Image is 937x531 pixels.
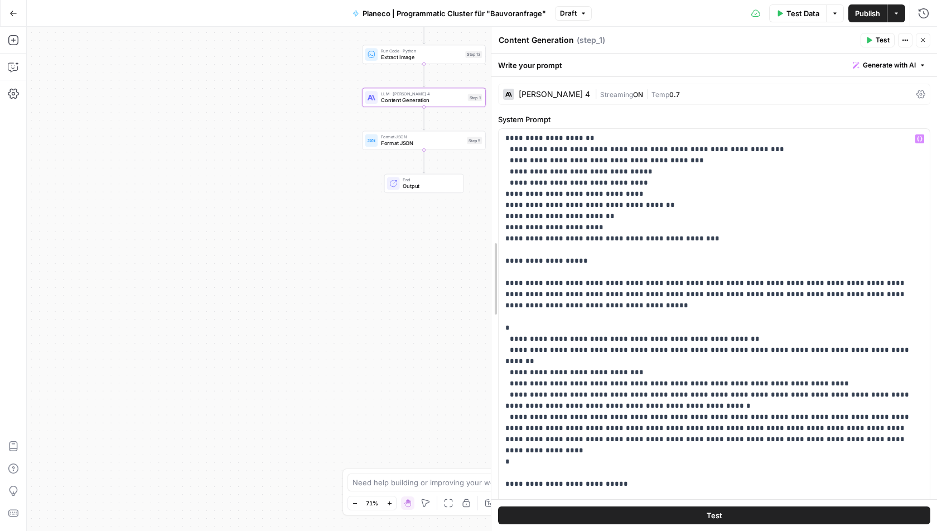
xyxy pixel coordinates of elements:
[381,96,465,104] span: Content Generation
[786,8,819,19] span: Test Data
[381,47,462,54] span: Run Code · Python
[403,177,457,183] span: End
[423,21,425,44] g: Edge from step_11 to step_13
[769,4,826,22] button: Test Data
[848,4,887,22] button: Publish
[362,45,485,64] div: Run Code · PythonExtract ImageStep 13
[381,91,465,97] span: LLM · [PERSON_NAME] 4
[423,149,425,173] g: Edge from step_5 to end
[362,131,485,150] div: Format JSONFormat JSONStep 5
[423,64,425,87] g: Edge from step_13 to step_1
[403,182,457,190] span: Output
[560,8,577,18] span: Draft
[555,6,592,21] button: Draft
[467,137,482,144] div: Step 5
[423,107,425,130] g: Edge from step_1 to step_5
[855,8,880,19] span: Publish
[363,8,546,19] span: Planeco | Programmatic Cluster für "Bauvoranfrage"
[346,4,553,22] button: Planeco | Programmatic Cluster für "Bauvoranfrage"
[362,174,485,193] div: EndOutput
[465,51,482,58] div: Step 13
[362,88,485,107] div: LLM · [PERSON_NAME] 4Content GenerationStep 1
[381,134,464,140] span: Format JSON
[468,94,482,101] div: Step 1
[381,139,464,147] span: Format JSON
[381,53,462,61] span: Extract Image
[366,499,378,508] span: 71%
